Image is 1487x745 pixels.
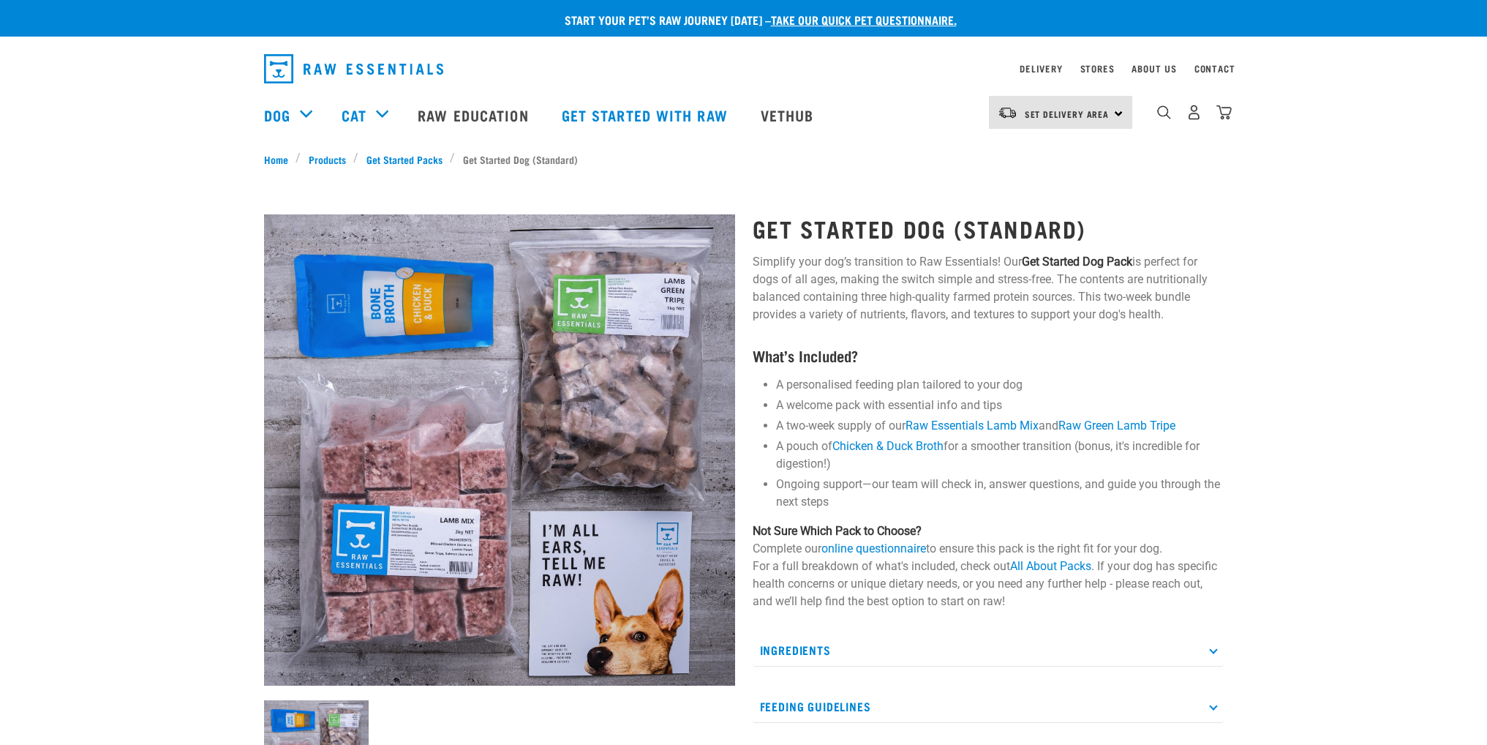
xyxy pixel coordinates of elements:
h1: Get Started Dog (Standard) [753,215,1224,242]
a: Dog [264,104,290,126]
img: home-icon-1@2x.png [1157,105,1171,119]
nav: dropdown navigation [252,48,1235,89]
a: Home [264,151,296,167]
p: Feeding Guidelines [753,690,1224,723]
a: Raw Essentials Lamb Mix [906,419,1039,433]
li: A pouch of for a smoother transition (bonus, it's incredible for digestion!) [776,438,1224,473]
strong: Get Started Dog Pack [1022,255,1132,269]
p: Complete our to ensure this pack is the right fit for your dog. For a full breakdown of what's in... [753,523,1224,610]
a: take our quick pet questionnaire. [771,16,957,23]
img: van-moving.png [998,106,1017,119]
img: Raw Essentials Logo [264,54,443,83]
li: A two-week supply of our and [776,417,1224,435]
nav: breadcrumbs [264,151,1224,167]
li: A welcome pack with essential info and tips [776,397,1224,414]
a: Contact [1194,66,1235,71]
a: About Us [1132,66,1176,71]
p: Ingredients [753,634,1224,667]
img: NSP Dog Standard Update [264,214,735,686]
li: Ongoing support—our team will check in, answer questions, and guide you through the next steps [776,476,1224,511]
span: Set Delivery Area [1025,111,1110,116]
a: Products [301,151,353,167]
a: Vethub [746,86,832,144]
a: Raw Green Lamb Tripe [1058,419,1175,433]
a: Get started with Raw [547,86,746,144]
strong: Not Sure Which Pack to Choose? [753,524,922,538]
a: Raw Education [403,86,546,144]
a: online questionnaire [821,542,926,555]
img: user.png [1186,105,1202,120]
img: home-icon@2x.png [1216,105,1232,120]
a: Chicken & Duck Broth [832,439,944,453]
li: A personalised feeding plan tailored to your dog [776,376,1224,394]
a: Stores [1080,66,1115,71]
a: All About Packs [1010,559,1091,573]
a: Delivery [1020,66,1062,71]
a: Cat [342,104,366,126]
strong: What’s Included? [753,351,858,359]
p: Simplify your dog’s transition to Raw Essentials! Our is perfect for dogs of all ages, making the... [753,253,1224,323]
a: Get Started Packs [358,151,450,167]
